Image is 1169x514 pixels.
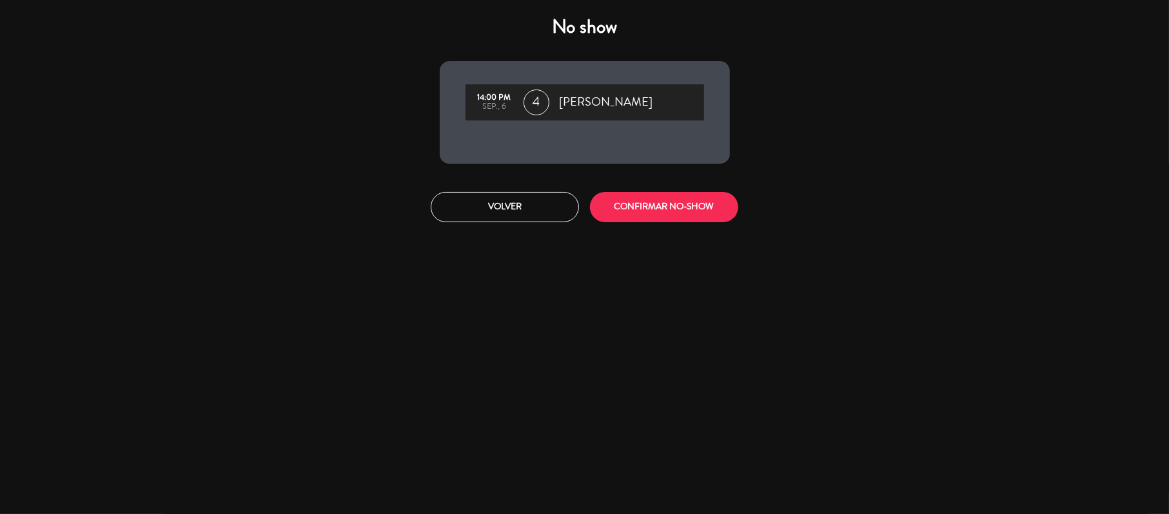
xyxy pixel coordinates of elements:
div: 14:00 PM [472,93,517,102]
button: CONFIRMAR NO-SHOW [590,192,738,222]
span: [PERSON_NAME] [560,93,653,112]
div: sep., 6 [472,102,517,111]
button: Volver [431,192,579,222]
h4: No show [440,15,730,39]
span: 4 [524,90,549,115]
